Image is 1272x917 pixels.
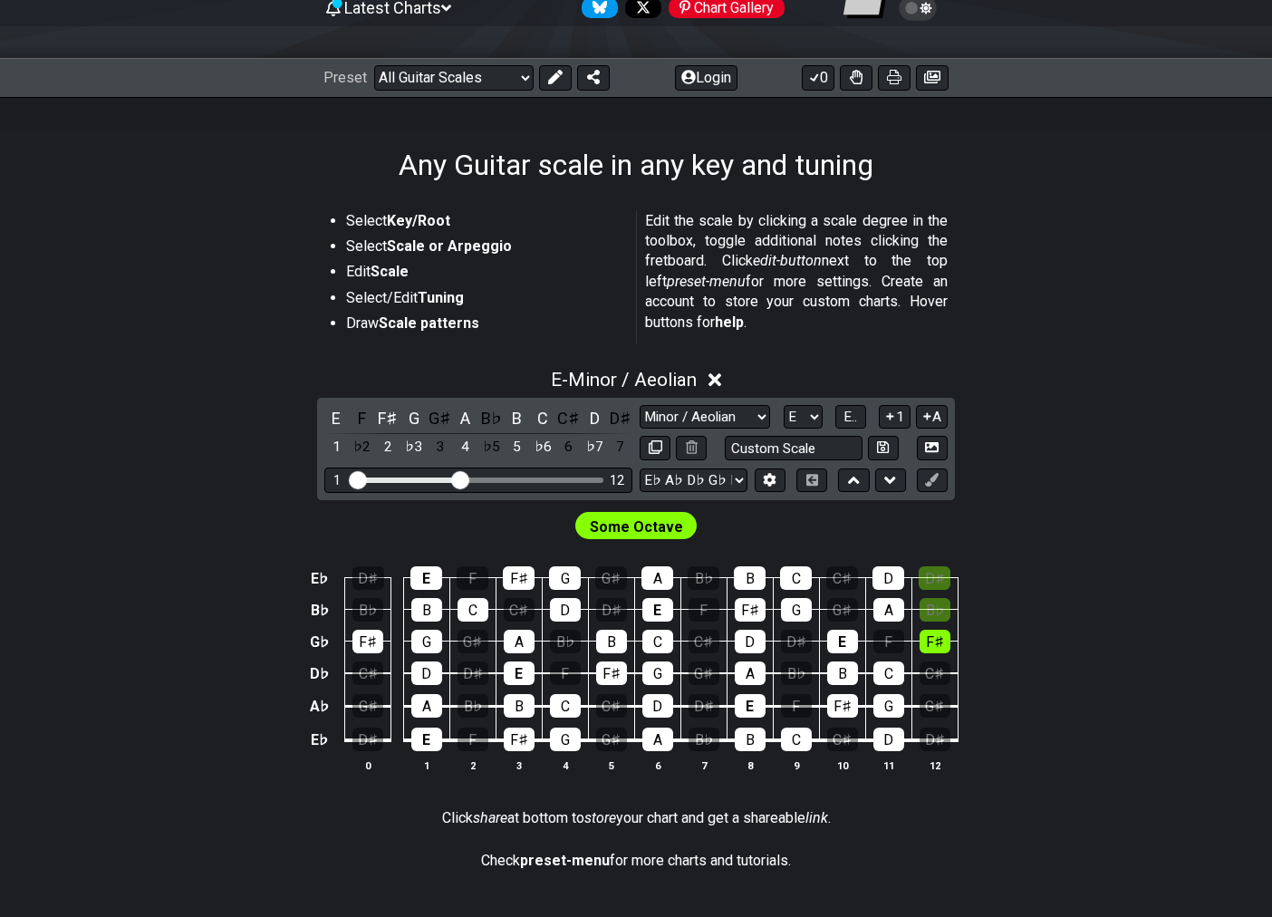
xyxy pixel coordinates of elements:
strong: Tuning [418,289,464,306]
button: Move up [838,468,869,493]
div: F [781,694,812,718]
div: E [411,728,442,751]
select: Scale [640,405,770,430]
div: B [734,566,766,590]
div: toggle pitch class [609,406,632,430]
div: C♯ [596,694,627,718]
div: 12 [610,473,624,488]
div: B [411,598,442,622]
div: C [780,566,812,590]
div: E [504,661,535,685]
button: First click edit preset to enable marker editing [917,468,948,493]
div: toggle pitch class [506,406,529,430]
button: Toggle Dexterity for all fretkits [840,65,872,91]
div: toggle scale degree [402,435,426,459]
button: Share Preset [577,65,610,91]
th: 0 [345,756,391,775]
div: C [873,661,904,685]
p: Edit the scale by clicking a scale degree in the toolbox, toggle additional notes clicking the fr... [645,211,948,333]
th: 11 [865,756,911,775]
div: D♯ [920,728,950,751]
div: F♯ [504,728,535,751]
div: E [642,598,673,622]
div: D♯ [689,694,719,718]
p: Check for more charts and tutorials. [481,851,791,871]
div: D♯ [352,566,384,590]
span: E - Minor / Aeolian [551,369,697,391]
div: toggle scale degree [479,435,503,459]
div: B [735,728,766,751]
span: First enable full edit mode to edit [590,514,683,540]
div: toggle scale degree [428,435,451,459]
div: B [596,630,627,653]
div: F♯ [352,630,383,653]
div: B♭ [550,630,581,653]
th: 7 [680,756,727,775]
strong: help [715,314,744,331]
div: toggle scale degree [557,435,581,459]
td: E♭ [306,723,332,758]
div: D♯ [596,598,627,622]
div: G♯ [458,630,488,653]
div: F [458,728,488,751]
div: D [642,694,673,718]
div: toggle pitch class [351,406,374,430]
div: C♯ [920,661,950,685]
div: D♯ [458,661,488,685]
button: A [916,405,948,430]
div: toggle pitch class [479,406,503,430]
div: toggle scale degree [454,435,477,459]
strong: Scale patterns [379,314,479,332]
th: 10 [819,756,865,775]
div: B♭ [352,598,383,622]
td: E♭ [306,563,332,594]
div: G♯ [920,694,950,718]
div: C [550,694,581,718]
div: F♯ [596,661,627,685]
div: C♯ [689,630,719,653]
div: toggle pitch class [324,406,348,430]
div: B♭ [920,598,950,622]
div: G [411,630,442,653]
div: toggle scale degree [583,435,606,459]
th: 6 [634,756,680,775]
div: toggle pitch class [557,406,581,430]
div: D [735,630,766,653]
button: Create image [916,65,949,91]
div: Visible fret range [324,468,632,492]
th: 2 [449,756,496,775]
div: C [642,630,673,653]
li: Select/Edit [346,288,623,314]
div: C♯ [352,661,383,685]
li: Draw [346,314,623,339]
div: F♯ [827,694,858,718]
div: toggle scale degree [324,435,348,459]
button: Print [878,65,911,91]
div: toggle scale degree [376,435,400,459]
div: F [873,630,904,653]
div: D♯ [781,630,812,653]
div: A [735,661,766,685]
div: toggle pitch class [454,406,477,430]
button: E.. [835,405,866,430]
div: G♯ [595,566,627,590]
th: 9 [773,756,819,775]
div: toggle pitch class [402,406,426,430]
th: 12 [911,756,958,775]
li: Select [346,236,623,262]
div: E [410,566,442,590]
button: 0 [802,65,834,91]
div: G [642,661,673,685]
div: toggle pitch class [428,406,451,430]
div: G♯ [827,598,858,622]
li: Edit [346,262,623,287]
em: preset-menu [667,273,746,290]
div: A [641,566,673,590]
div: B♭ [458,694,488,718]
div: A [873,598,904,622]
div: toggle scale degree [351,435,374,459]
strong: Scale [371,263,409,280]
div: B♭ [781,661,812,685]
div: toggle scale degree [506,435,529,459]
button: Create Image [917,436,948,460]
